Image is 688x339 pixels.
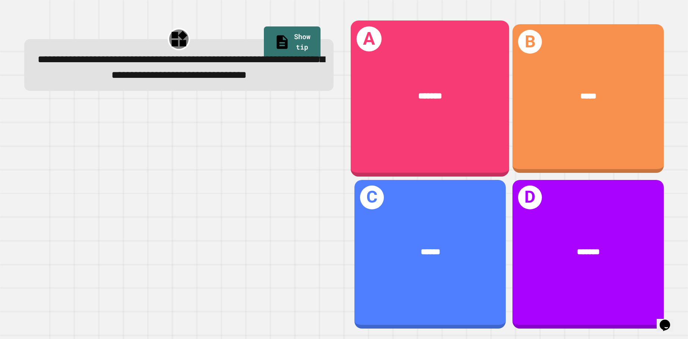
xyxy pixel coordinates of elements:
[518,186,542,209] h1: D
[360,186,384,209] h1: C
[518,30,542,54] h1: B
[264,26,321,60] a: Show tip
[657,309,681,332] iframe: chat widget
[357,26,382,51] h1: A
